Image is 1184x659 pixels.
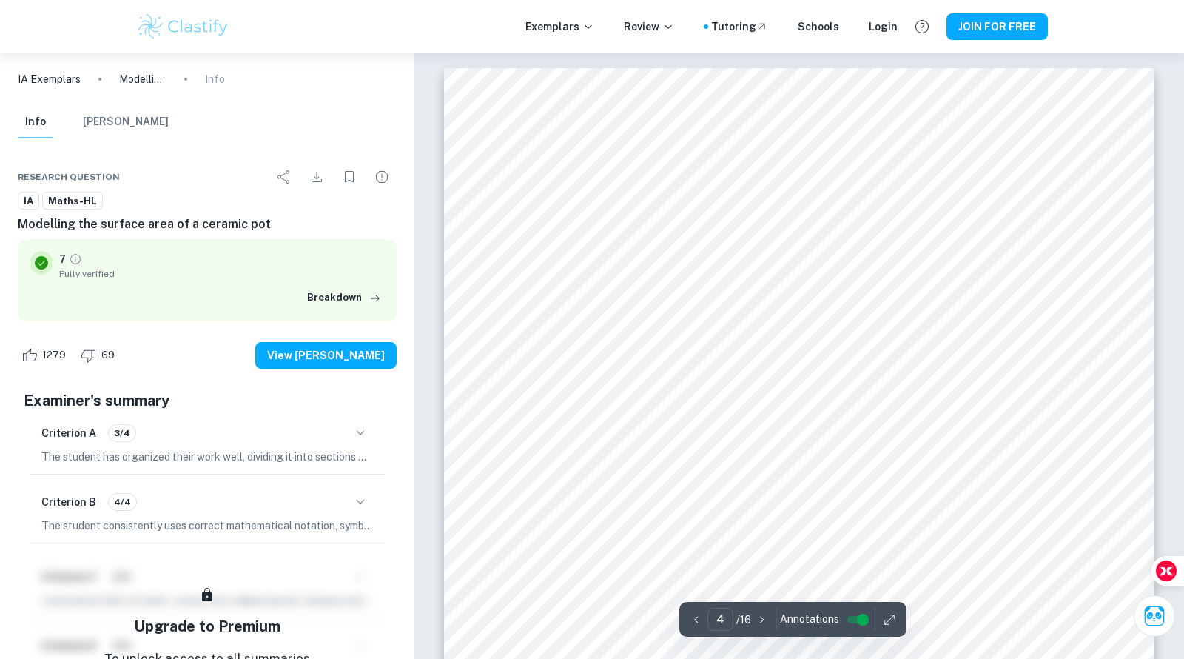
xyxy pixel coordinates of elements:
[83,106,169,138] button: [PERSON_NAME]
[367,162,397,192] div: Report issue
[42,192,103,210] a: Maths-HL
[624,19,674,35] p: Review
[41,449,373,465] p: The student has organized their work well, dividing it into sections with clear subdivisions in t...
[780,612,839,627] span: Annotations
[18,192,39,210] a: IA
[711,19,768,35] a: Tutoring
[18,71,81,87] a: IA Exemplars
[909,14,935,39] button: Help and Feedback
[24,389,391,412] h5: Examiner's summary
[93,348,123,363] span: 69
[77,344,123,367] div: Dislike
[18,194,38,209] span: IA
[18,106,53,138] button: Info
[302,162,332,192] div: Download
[255,342,397,369] button: View [PERSON_NAME]
[41,425,96,441] h6: Criterion A
[798,19,839,35] a: Schools
[34,348,74,363] span: 1279
[525,19,594,35] p: Exemplars
[334,162,364,192] div: Bookmark
[59,251,66,267] p: 7
[18,170,120,184] span: Research question
[59,267,385,281] span: Fully verified
[1134,595,1175,637] button: Ask Clai
[736,612,751,628] p: / 16
[303,287,385,309] button: Breakdown
[69,252,82,266] a: Grade fully verified
[18,344,74,367] div: Like
[41,494,96,510] h6: Criterion B
[109,495,136,509] span: 4/4
[269,162,299,192] div: Share
[136,12,230,41] img: Clastify logo
[134,615,280,638] h5: Upgrade to Premium
[41,518,373,534] p: The student consistently uses correct mathematical notation, symbols, and terminology throughout ...
[946,13,1048,40] button: JOIN FOR FREE
[205,71,225,87] p: Info
[18,215,397,233] h6: Modelling the surface area of a ceramic pot
[109,426,135,440] span: 3/4
[119,71,166,87] p: Modelling the surface area of a ceramic pot
[43,194,102,209] span: Maths-HL
[869,19,898,35] a: Login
